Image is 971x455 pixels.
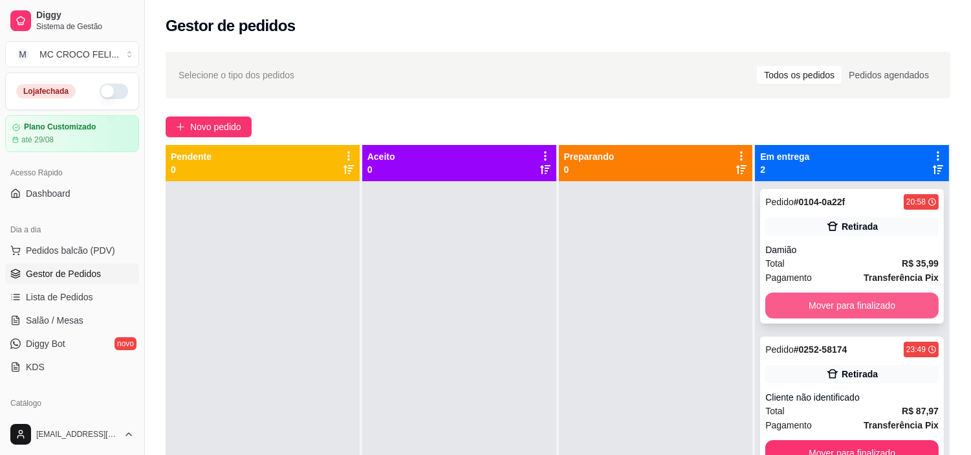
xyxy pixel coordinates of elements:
[5,240,139,261] button: Pedidos balcão (PDV)
[5,162,139,183] div: Acesso Rápido
[26,291,93,304] span: Lista de Pedidos
[5,357,139,377] a: KDS
[171,150,212,163] p: Pendente
[26,314,83,327] span: Salão / Mesas
[842,220,878,233] div: Retirada
[367,150,395,163] p: Aceito
[765,256,785,271] span: Total
[5,287,139,307] a: Lista de Pedidos
[5,310,139,331] a: Salão / Mesas
[864,420,939,430] strong: Transferência Pix
[794,197,845,207] strong: # 0104-0a22f
[765,391,939,404] div: Cliente não identificado
[367,163,395,176] p: 0
[26,244,115,257] span: Pedidos balcão (PDV)
[760,150,809,163] p: Em entrega
[765,271,812,285] span: Pagamento
[16,84,76,98] div: Loja fechada
[765,418,812,432] span: Pagamento
[842,368,878,381] div: Retirada
[864,272,939,283] strong: Transferência Pix
[794,344,847,355] strong: # 0252-58174
[902,258,939,269] strong: R$ 35,99
[765,243,939,256] div: Damião
[765,293,939,318] button: Mover para finalizado
[21,135,54,145] article: até 29/08
[39,48,119,61] div: MC CROCO FELI ...
[26,187,71,200] span: Dashboard
[902,406,939,416] strong: R$ 87,97
[36,21,134,32] span: Sistema de Gestão
[5,5,139,36] a: DiggySistema de Gestão
[179,68,294,82] span: Selecione o tipo dos pedidos
[5,219,139,240] div: Dia a dia
[765,197,794,207] span: Pedido
[166,117,252,137] button: Novo pedido
[765,344,794,355] span: Pedido
[24,122,96,132] article: Plano Customizado
[5,333,139,354] a: Diggy Botnovo
[166,16,296,36] h2: Gestor de pedidos
[760,163,809,176] p: 2
[26,337,65,350] span: Diggy Bot
[176,122,185,131] span: plus
[564,163,615,176] p: 0
[765,404,785,418] span: Total
[5,183,139,204] a: Dashboard
[5,41,139,67] button: Select a team
[100,83,128,99] button: Alterar Status
[906,344,926,355] div: 23:49
[171,163,212,176] p: 0
[757,66,842,84] div: Todos os pedidos
[190,120,241,134] span: Novo pedido
[906,197,926,207] div: 20:58
[5,419,139,450] button: [EMAIL_ADDRESS][DOMAIN_NAME]
[564,150,615,163] p: Preparando
[5,263,139,284] a: Gestor de Pedidos
[26,267,101,280] span: Gestor de Pedidos
[16,48,29,61] span: M
[842,66,936,84] div: Pedidos agendados
[36,429,118,439] span: [EMAIL_ADDRESS][DOMAIN_NAME]
[5,115,139,152] a: Plano Customizadoaté 29/08
[5,393,139,414] div: Catálogo
[26,361,45,373] span: KDS
[36,10,134,21] span: Diggy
